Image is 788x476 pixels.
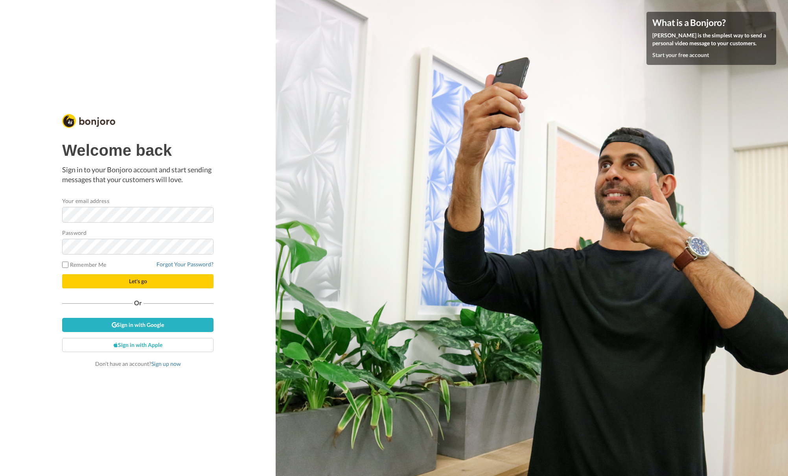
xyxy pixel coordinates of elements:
[62,229,87,237] label: Password
[652,18,770,28] h4: What is a Bonjoro?
[156,261,214,268] a: Forgot Your Password?
[652,52,709,58] a: Start your free account
[62,338,214,352] a: Sign in with Apple
[62,274,214,288] button: Let's go
[62,197,109,205] label: Your email address
[62,142,214,159] h1: Welcome back
[151,360,181,367] a: Sign up now
[62,318,214,332] a: Sign in with Google
[133,300,144,306] span: Or
[652,31,770,47] p: [PERSON_NAME] is the simplest way to send a personal video message to your customers.
[129,278,147,284] span: Let's go
[95,360,181,367] span: Don’t have an account?
[62,262,68,268] input: Remember Me
[62,165,214,185] p: Sign in to your Bonjoro account and start sending messages that your customers will love.
[62,260,106,269] label: Remember Me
